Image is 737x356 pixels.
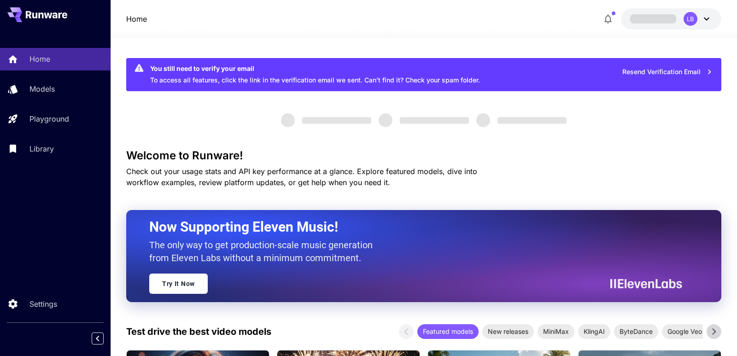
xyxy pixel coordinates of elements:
[29,143,54,154] p: Library
[150,64,480,73] div: You still need to verify your email
[149,239,380,264] p: The only way to get production-scale music generation from Eleven Labs without a minimum commitment.
[126,13,147,24] a: Home
[662,327,708,336] span: Google Veo
[417,324,479,339] div: Featured models
[29,83,55,94] p: Models
[578,324,610,339] div: KlingAI
[150,61,480,88] div: To access all features, click the link in the verification email we sent. Can’t find it? Check yo...
[126,13,147,24] nav: breadcrumb
[538,327,574,336] span: MiniMax
[99,330,111,347] div: Collapse sidebar
[126,167,477,187] span: Check out your usage stats and API key performance at a glance. Explore featured models, dive int...
[29,113,69,124] p: Playground
[149,218,675,236] h2: Now Supporting Eleven Music!
[29,298,57,309] p: Settings
[149,274,208,294] a: Try It Now
[92,333,104,344] button: Collapse sidebar
[482,324,534,339] div: New releases
[126,149,721,162] h3: Welcome to Runware!
[617,63,718,82] button: Resend Verification Email
[684,12,697,26] div: LB
[29,53,50,64] p: Home
[614,324,658,339] div: ByteDance
[578,327,610,336] span: KlingAI
[126,325,271,338] p: Test drive the best video models
[417,327,479,336] span: Featured models
[614,327,658,336] span: ByteDance
[482,327,534,336] span: New releases
[662,324,708,339] div: Google Veo
[538,324,574,339] div: MiniMax
[621,8,721,29] button: LB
